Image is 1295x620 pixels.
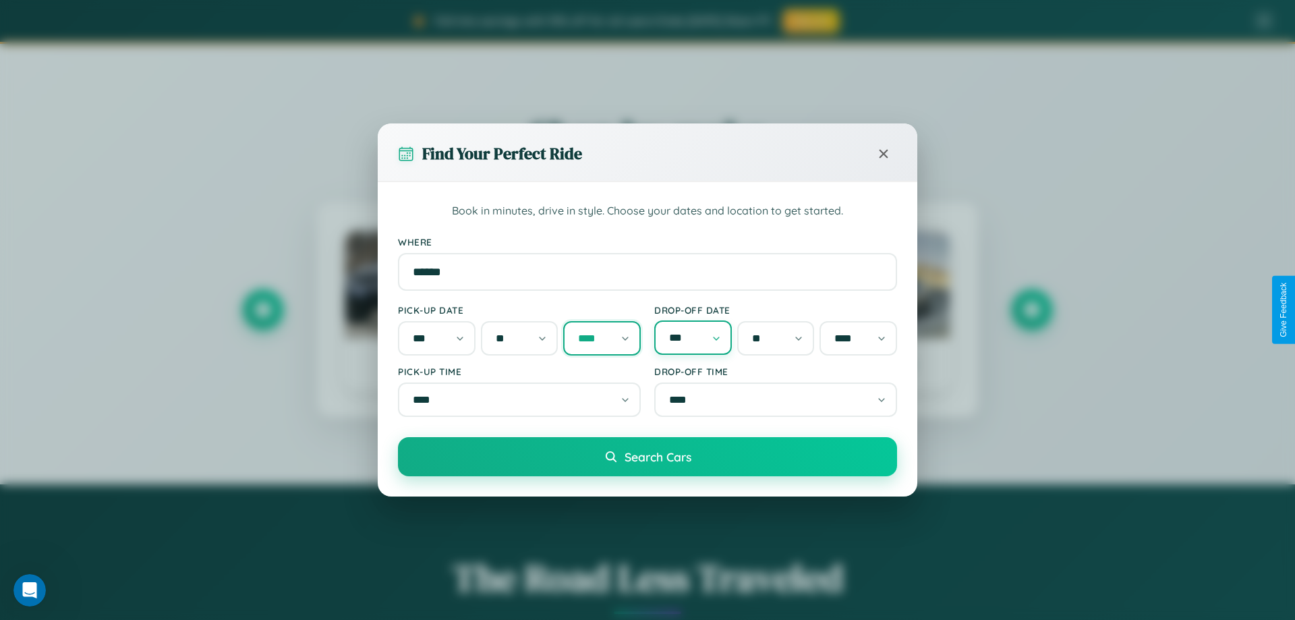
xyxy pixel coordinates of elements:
[654,304,897,316] label: Drop-off Date
[398,304,641,316] label: Pick-up Date
[398,437,897,476] button: Search Cars
[398,366,641,377] label: Pick-up Time
[398,202,897,220] p: Book in minutes, drive in style. Choose your dates and location to get started.
[654,366,897,377] label: Drop-off Time
[398,236,897,248] label: Where
[422,142,582,165] h3: Find Your Perfect Ride
[625,449,691,464] span: Search Cars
